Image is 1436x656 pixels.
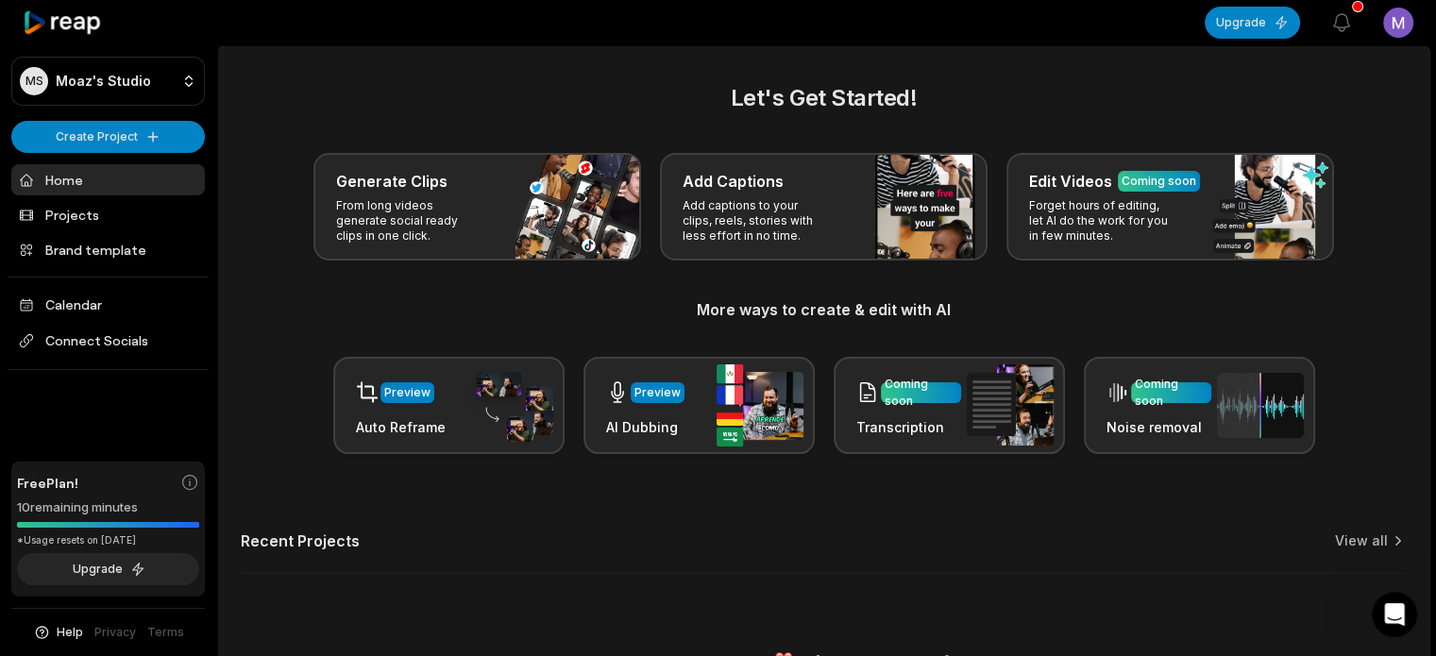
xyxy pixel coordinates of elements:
[241,81,1407,115] h2: Let's Get Started!
[11,121,205,153] button: Create Project
[11,164,205,195] a: Home
[241,298,1407,321] h3: More ways to create & edit with AI
[683,170,784,193] h3: Add Captions
[1029,198,1175,244] p: Forget hours of editing, let AI do the work for you in few minutes.
[356,417,446,437] h3: Auto Reframe
[241,531,360,550] h2: Recent Projects
[11,289,205,320] a: Calendar
[466,369,553,443] img: auto_reframe.png
[20,67,48,95] div: MS
[11,234,205,265] a: Brand template
[11,199,205,230] a: Projects
[147,624,184,641] a: Terms
[1205,7,1300,39] button: Upgrade
[336,198,482,244] p: From long videos generate social ready clips in one click.
[1372,592,1417,637] iframe: Intercom live chat
[57,624,83,641] span: Help
[17,473,78,493] span: Free Plan!
[17,533,199,547] div: *Usage resets on [DATE]
[1122,173,1196,190] div: Coming soon
[1107,417,1211,437] h3: Noise removal
[634,384,681,401] div: Preview
[384,384,431,401] div: Preview
[336,170,448,193] h3: Generate Clips
[717,364,803,446] img: ai_dubbing.png
[606,417,684,437] h3: AI Dubbing
[1217,373,1304,438] img: noise_removal.png
[94,624,136,641] a: Privacy
[1029,170,1112,193] h3: Edit Videos
[17,553,199,585] button: Upgrade
[1335,531,1388,550] a: View all
[11,324,205,358] span: Connect Socials
[33,624,83,641] button: Help
[17,498,199,517] div: 10 remaining minutes
[885,376,957,410] div: Coming soon
[967,364,1054,446] img: transcription.png
[1135,376,1208,410] div: Coming soon
[856,417,961,437] h3: Transcription
[683,198,829,244] p: Add captions to your clips, reels, stories with less effort in no time.
[56,73,151,90] p: Moaz's Studio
